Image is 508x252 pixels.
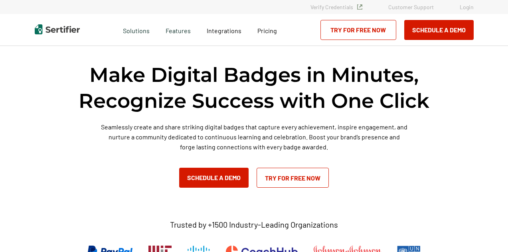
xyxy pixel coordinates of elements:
[257,168,329,188] a: Try for Free Now
[207,25,241,35] a: Integrations
[310,4,362,10] a: Verify Credentials
[166,25,191,35] span: Features
[320,20,396,40] a: Try for Free Now
[207,27,241,34] span: Integrations
[388,4,434,10] a: Customer Support
[35,24,80,34] img: Sertifier | Digital Credentialing Platform
[170,220,338,230] p: Trusted by +1500 Industry-Leading Organizations
[35,62,474,114] h1: Make Digital Badges in Minutes, Recognize Success with One Click
[257,25,277,35] a: Pricing
[460,4,474,10] a: Login
[257,27,277,34] span: Pricing
[123,25,150,35] span: Solutions
[357,4,362,10] img: Verified
[101,122,408,152] p: Seamlessly create and share striking digital badges that capture every achievement, inspire engag...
